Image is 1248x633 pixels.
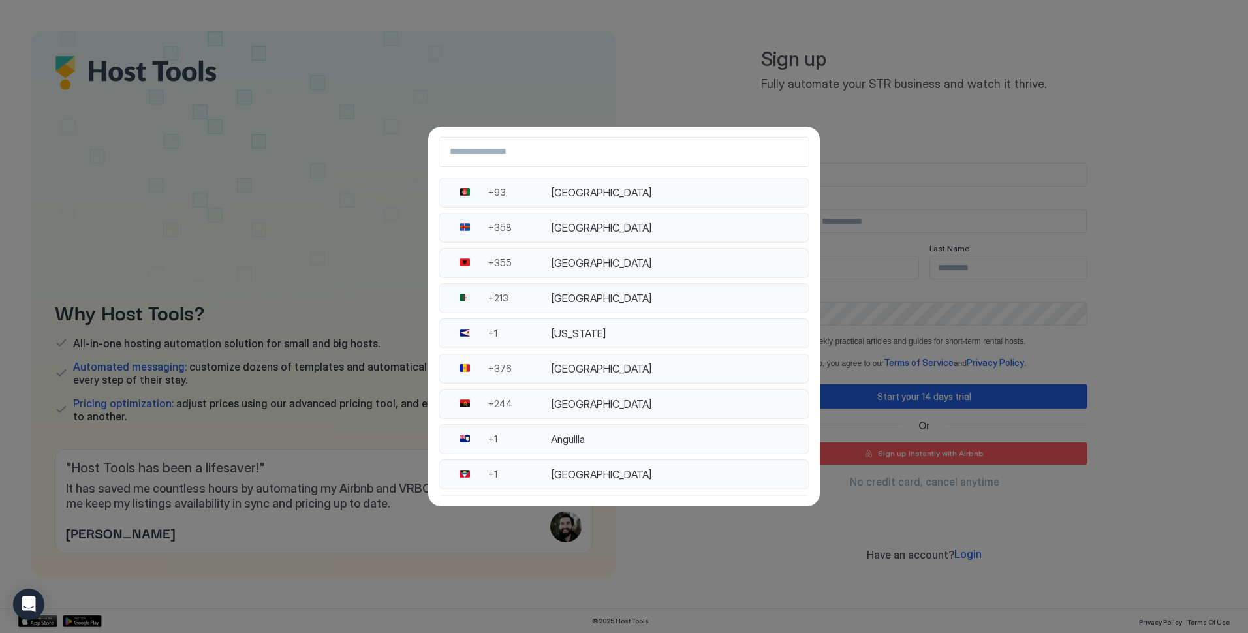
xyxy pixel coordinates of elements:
[447,328,482,339] div: 🇦🇸
[488,433,551,445] div: +1
[439,354,809,384] button: Country Select Item
[439,495,809,525] button: Country Select Item
[439,424,809,454] button: Country Select Item
[551,327,801,340] div: [US_STATE]
[439,248,809,278] button: Country Select Item
[439,283,809,313] button: Country Select Item
[488,328,551,339] div: +1
[488,222,551,234] div: +358
[447,398,482,410] div: 🇦🇴
[551,433,801,446] div: Anguilla
[447,469,482,480] div: 🇦🇬
[447,363,482,375] div: 🇦🇩
[488,292,551,304] div: +213
[439,178,809,496] ul: Country Select List
[488,398,551,410] div: +244
[551,186,801,199] div: [GEOGRAPHIC_DATA]
[439,318,809,348] button: Country Select Item
[13,589,44,620] div: Open Intercom Messenger
[439,213,809,243] button: Country Select Item
[551,397,801,410] div: [GEOGRAPHIC_DATA]
[439,178,809,208] button: Country Select Item
[488,257,551,269] div: +355
[447,433,482,445] div: 🇦🇮
[551,256,801,270] div: [GEOGRAPHIC_DATA]
[488,187,551,198] div: +93
[488,469,551,480] div: +1
[551,292,801,305] div: [GEOGRAPHIC_DATA]
[439,389,809,419] button: Country Select Item
[447,222,482,234] div: 🇦🇽
[447,292,482,304] div: 🇩🇿
[439,459,809,489] button: Country Select Item
[439,140,809,164] input: Country Select Search Input
[551,221,801,234] div: [GEOGRAPHIC_DATA]
[488,363,551,375] div: +376
[551,362,801,375] div: [GEOGRAPHIC_DATA]
[447,187,482,198] div: 🇦🇫
[447,257,482,269] div: 🇦🇱
[551,468,801,481] div: [GEOGRAPHIC_DATA]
